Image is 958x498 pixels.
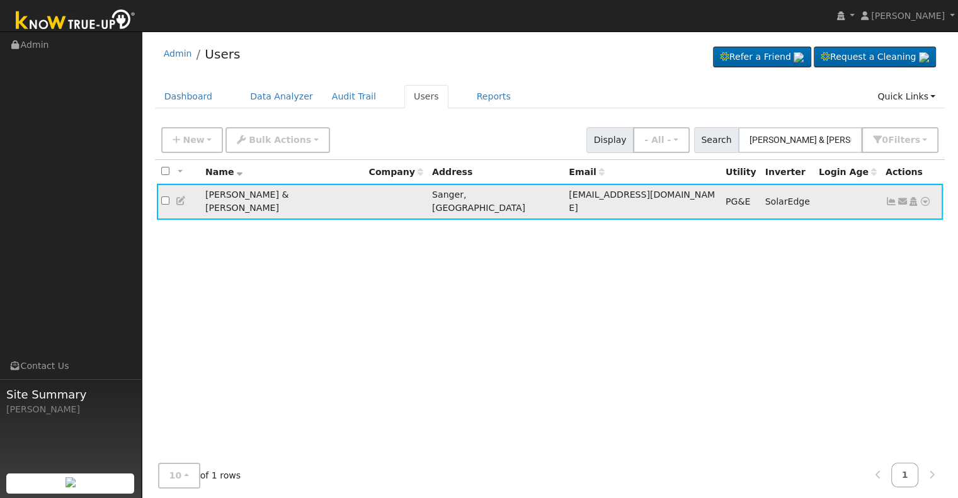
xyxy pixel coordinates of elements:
a: rogerh@mvdinc.com [897,195,908,208]
span: New [183,135,204,145]
div: Inverter [765,166,809,179]
div: [PERSON_NAME] [6,403,135,416]
div: Address [432,166,560,179]
span: Company name [368,167,423,177]
button: 10 [158,463,200,489]
span: of 1 rows [158,463,241,489]
a: Reports [467,85,520,108]
td: [PERSON_NAME] & [PERSON_NAME] [201,184,365,220]
span: Search [694,127,739,153]
a: Data Analyzer [241,85,322,108]
a: Refer a Friend [713,47,811,68]
img: retrieve [919,52,929,62]
a: Dashboard [155,85,222,108]
a: Other actions [920,195,931,208]
span: 10 [169,470,182,480]
span: Email [569,167,604,177]
span: Bulk Actions [249,135,311,145]
span: Site Summary [6,386,135,403]
td: Sanger, [GEOGRAPHIC_DATA] [428,184,564,220]
div: Utility [726,166,756,179]
a: Users [205,47,240,62]
a: Request a Cleaning [814,47,936,68]
span: Display [586,127,634,153]
a: Show Graph [886,196,897,207]
button: New [161,127,224,153]
button: - All - [633,127,690,153]
a: Login As [908,196,919,207]
span: [EMAIL_ADDRESS][DOMAIN_NAME] [569,190,715,213]
button: Bulk Actions [225,127,329,153]
div: Actions [886,166,938,179]
span: Filter [888,135,920,145]
a: Quick Links [868,85,945,108]
a: Edit User [176,196,187,206]
input: Search [738,127,862,153]
img: retrieve [66,477,76,487]
span: Name [205,167,242,177]
a: Admin [164,48,192,59]
img: Know True-Up [9,7,142,35]
span: Days since last login [819,167,877,177]
a: Users [404,85,448,108]
span: SolarEdge [765,196,809,207]
a: Audit Trail [322,85,385,108]
button: 0Filters [862,127,938,153]
a: 1 [891,463,919,487]
span: PG&E [726,196,750,207]
img: retrieve [794,52,804,62]
span: [PERSON_NAME] [871,11,945,21]
span: s [915,135,920,145]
